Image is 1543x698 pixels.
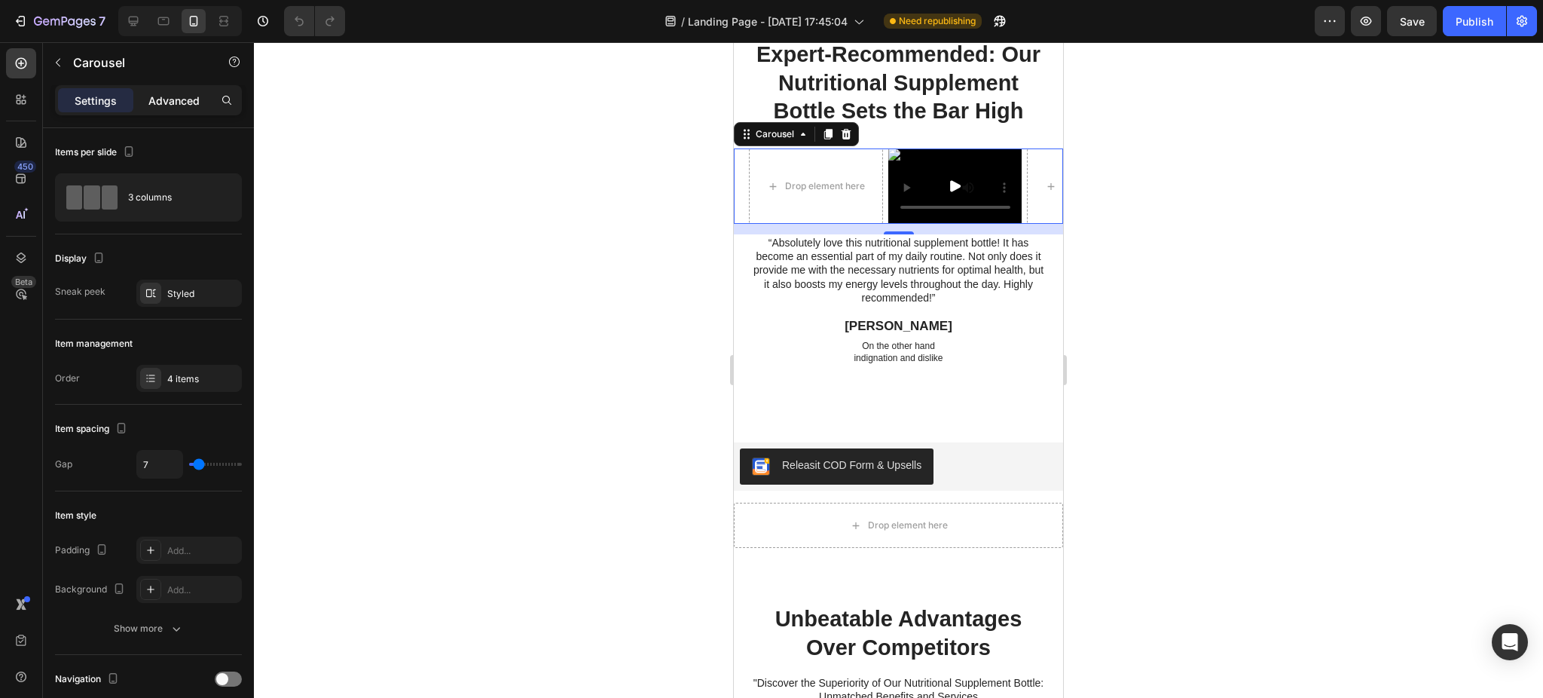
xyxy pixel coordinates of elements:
[167,372,238,386] div: 4 items
[55,249,108,269] div: Display
[200,132,242,156] button: Play
[55,337,133,351] div: Item management
[55,142,138,163] div: Items per slide
[167,287,238,301] div: Styled
[17,194,313,262] p: “Absolutely love this nutritional supplement bottle! It has become an essential part of my daily ...
[55,540,111,561] div: Padding
[55,669,122,690] div: Navigation
[1400,15,1425,28] span: Save
[167,544,238,558] div: Add...
[55,580,128,600] div: Background
[17,276,313,292] p: [PERSON_NAME]
[284,6,345,36] div: Undo/Redo
[18,415,36,433] img: CKKYs5695_ICEAE=.webp
[51,138,131,150] div: Drop element here
[48,415,188,431] div: Releasit COD Form & Upsells
[154,106,289,182] img: Alt image
[6,6,112,36] button: 7
[688,14,848,29] span: Landing Page - [DATE] 17:45:04
[73,54,201,72] p: Carousel
[19,85,63,99] div: Carousel
[55,615,242,642] button: Show more
[55,458,72,471] div: Gap
[1443,6,1506,36] button: Publish
[137,451,182,478] input: Auto
[681,14,685,29] span: /
[17,311,313,323] p: indignation and dislike
[55,419,130,439] div: Item spacing
[99,12,105,30] p: 7
[128,180,220,215] div: 3 columns
[17,634,313,661] p: "Discover the Superiority of Our Nutritional Supplement Bottle: Unmatched Benefits and Services
[55,285,105,298] div: Sneak peek
[734,42,1063,698] iframe: Design area
[1387,6,1437,36] button: Save
[1456,14,1493,29] div: Publish
[148,93,200,109] p: Advanced
[75,93,117,109] p: Settings
[17,298,313,311] p: On the other hand
[15,562,314,621] h2: unbeatable advantages over competitors
[55,509,96,522] div: Item style
[114,621,184,636] div: Show more
[55,372,80,385] div: Order
[6,406,200,442] button: Releasit COD Form & Upsells
[1492,624,1528,660] div: Open Intercom Messenger
[14,161,36,173] div: 450
[167,583,238,597] div: Add...
[11,276,36,288] div: Beta
[899,14,976,28] span: Need republishing
[134,477,214,489] div: Drop element here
